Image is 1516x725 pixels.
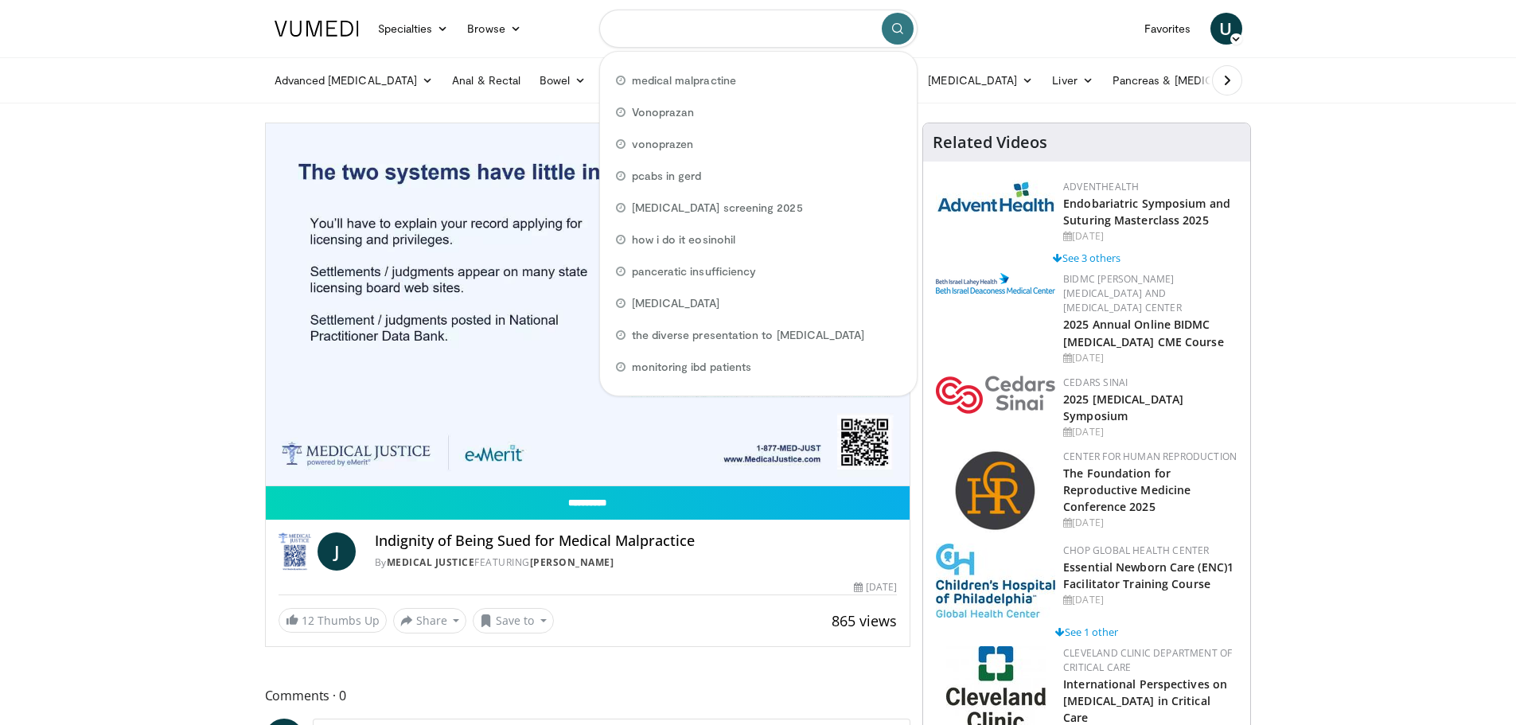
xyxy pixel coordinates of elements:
[530,555,614,569] a: [PERSON_NAME]
[530,64,595,96] a: Bowel
[1063,676,1227,725] a: International Perspectives on [MEDICAL_DATA] in Critical Care
[1063,559,1233,591] a: Essential Newborn Care (ENC)1 Facilitator Training Course
[1063,425,1237,439] div: [DATE]
[1063,180,1139,193] a: AdventHealth
[632,263,757,279] span: panceratic insufficiency
[632,200,803,216] span: [MEDICAL_DATA] screening 2025
[265,685,911,706] span: Comments 0
[1063,450,1237,463] a: Center for Human Reproduction
[1063,516,1237,530] div: [DATE]
[473,608,554,633] button: Save to
[936,544,1055,618] img: 8fbf8b72-0f77-40e1-90f4-9648163fd298.jpg.150x105_q85_autocrop_double_scale_upscale_version-0.2.jpg
[1063,466,1191,514] a: The Foundation for Reproductive Medicine Conference 2025
[1055,625,1118,639] a: See 1 other
[936,273,1055,294] img: c96b19ec-a48b-46a9-9095-935f19585444.png.150x105_q85_autocrop_double_scale_upscale_version-0.2.png
[1063,229,1237,244] div: [DATE]
[318,532,356,571] a: J
[1063,196,1230,228] a: Endobariatric Symposium and Suturing Masterclass 2025
[1042,64,1102,96] a: Liver
[387,555,475,569] a: Medical Justice
[266,123,910,486] video-js: Video Player
[1103,64,1289,96] a: Pancreas & [MEDICAL_DATA]
[632,359,752,375] span: monitoring ibd patients
[1063,392,1183,423] a: 2025 [MEDICAL_DATA] Symposium
[599,10,918,48] input: Search topics, interventions
[1053,251,1120,265] a: See 3 others
[954,450,1038,533] img: c058e059-5986-4522-8e32-16b7599f4943.png.150x105_q85_autocrop_double_scale_upscale_version-0.2.png
[1135,13,1201,45] a: Favorites
[275,21,359,37] img: VuMedi Logo
[368,13,458,45] a: Specialties
[632,168,702,184] span: pcabs in gerd
[279,608,387,633] a: 12 Thumbs Up
[936,180,1055,212] img: 5c3c682d-da39-4b33-93a5-b3fb6ba9580b.jpg.150x105_q85_autocrop_double_scale_upscale_version-0.2.jpg
[375,532,898,550] h4: Indignity of Being Sued for Medical Malpractice
[1063,593,1237,607] div: [DATE]
[936,376,1055,414] img: 7e905080-f4a2-4088-8787-33ce2bef9ada.png.150x105_q85_autocrop_double_scale_upscale_version-0.2.png
[632,327,865,343] span: the diverse presentation to [MEDICAL_DATA]
[1063,317,1224,349] a: 2025 Annual Online BIDMC [MEDICAL_DATA] CME Course
[442,64,530,96] a: Anal & Rectal
[279,532,311,571] img: Medical Justice
[632,72,736,88] span: medical malpractine
[632,295,720,311] span: [MEDICAL_DATA]
[632,136,694,152] span: vonoprazen
[1063,351,1237,365] div: [DATE]
[933,133,1047,152] h4: Related Videos
[1063,646,1232,674] a: Cleveland Clinic Department of Critical Care
[632,232,735,248] span: how i do it eosinohil
[596,64,720,96] a: [MEDICAL_DATA]
[632,104,695,120] span: Vonoprazan
[265,64,443,96] a: Advanced [MEDICAL_DATA]
[918,64,1042,96] a: [MEDICAL_DATA]
[375,555,898,570] div: By FEATURING
[302,613,314,628] span: 12
[832,611,897,630] span: 865 views
[1210,13,1242,45] a: U
[458,13,531,45] a: Browse
[393,608,467,633] button: Share
[854,580,897,594] div: [DATE]
[1063,544,1209,557] a: CHOP Global Health Center
[1063,272,1182,314] a: BIDMC [PERSON_NAME][MEDICAL_DATA] and [MEDICAL_DATA] Center
[1063,376,1128,389] a: Cedars Sinai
